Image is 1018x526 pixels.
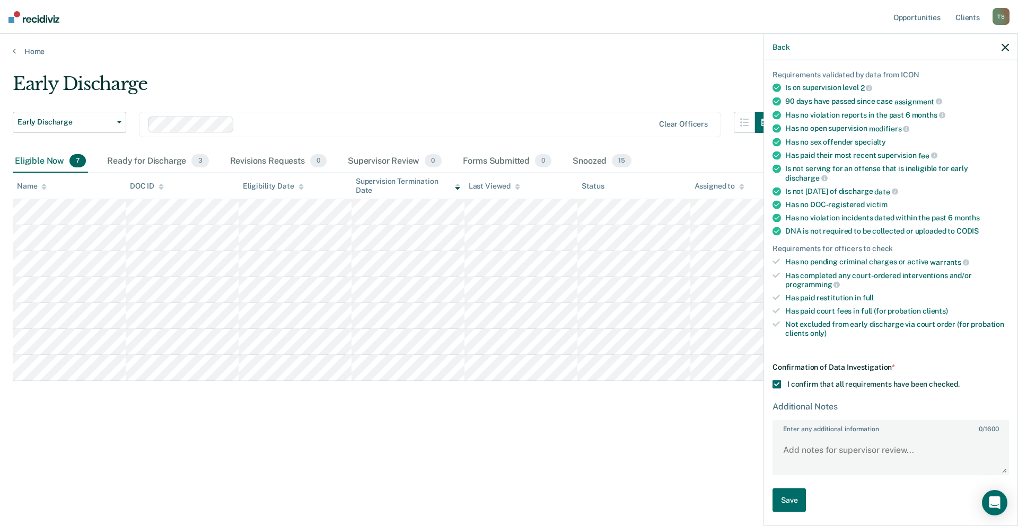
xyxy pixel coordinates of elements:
span: CODIS [956,227,979,235]
div: Has paid court fees in full (for probation [785,307,1009,316]
span: modifiers [869,124,910,133]
span: full [863,293,874,302]
span: 2 [861,84,873,92]
div: Has no pending criminal charges or active [785,257,1009,267]
div: Forms Submitted [461,150,554,173]
div: Last Viewed [469,182,520,191]
div: DOC ID [130,182,164,191]
span: 7 [69,154,86,168]
button: Back [773,42,789,51]
div: Requirements for officers to check [773,244,1009,253]
div: T S [993,8,1010,25]
div: 90 days have passed since case [785,97,1009,106]
div: Confirmation of Data Investigation [773,363,1009,372]
div: Clear officers [659,120,708,129]
div: Has paid restitution in [785,293,1009,302]
button: Save [773,488,806,512]
div: Status [582,182,604,191]
div: Supervisor Review [346,150,444,173]
div: Requirements validated by data from ICON [773,70,1009,79]
span: 0 [979,425,982,433]
label: Enter any additional information [774,421,1008,433]
span: warrants [930,258,969,266]
div: Has no DOC-registered [785,200,1009,209]
span: / 1600 [979,425,998,433]
div: Name [17,182,47,191]
div: DNA is not required to be collected or uploaded to [785,227,1009,236]
div: Is not serving for an offense that is ineligible for early [785,164,1009,182]
div: Eligible Now [13,150,88,173]
div: Open Intercom Messenger [982,490,1007,515]
a: Home [13,47,1005,56]
span: 0 [535,154,551,168]
span: months [954,213,980,222]
span: 3 [191,154,208,168]
span: months [912,111,945,119]
div: Has paid their most recent supervision [785,150,1009,160]
span: Early Discharge [17,118,113,127]
div: Has no violation incidents dated within the past 6 [785,213,1009,222]
div: Eligibility Date [243,182,304,191]
div: Has no open supervision [785,124,1009,133]
img: Recidiviz [8,11,59,23]
div: Additional Notes [773,402,1009,412]
div: Revisions Requests [228,150,329,173]
span: assignment [894,97,942,105]
div: Early Discharge [13,73,776,103]
span: programming [785,280,840,289]
span: clients) [923,307,948,315]
span: fee [918,151,937,159]
span: discharge [785,174,828,182]
span: specialty [855,137,886,146]
span: date [874,187,898,195]
div: Not excluded from early discharge via court order (for probation clients [785,319,1009,337]
span: only) [810,328,827,337]
span: 0 [425,154,441,168]
span: victim [866,200,888,209]
div: Has no violation reports in the past 6 [785,110,1009,120]
span: 15 [612,154,631,168]
span: 0 [310,154,327,168]
div: Is on supervision level [785,83,1009,93]
div: Has no sex offender [785,137,1009,146]
div: Has completed any court-ordered interventions and/or [785,271,1009,289]
div: Snoozed [571,150,634,173]
div: Supervision Termination Date [356,177,460,195]
div: Assigned to [695,182,744,191]
span: I confirm that all requirements have been checked. [787,380,960,388]
div: Ready for Discharge [105,150,210,173]
div: Is not [DATE] of discharge [785,186,1009,196]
